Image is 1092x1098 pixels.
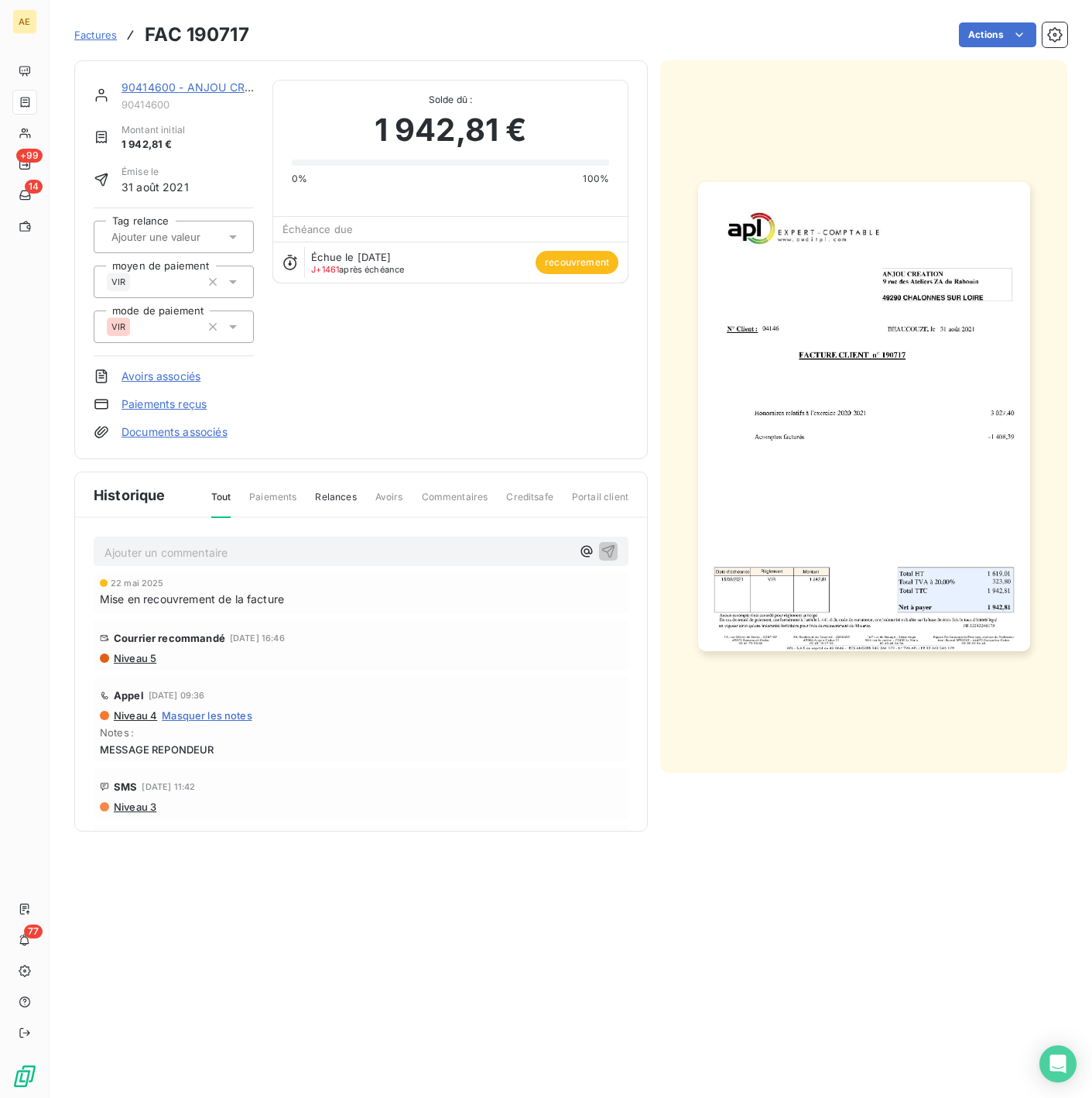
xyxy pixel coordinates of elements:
span: Portail client [572,490,628,516]
a: 90414600 - ANJOU CREATION [122,81,286,94]
span: Commentaires [422,490,488,516]
span: 1 942,81 € [122,137,185,153]
span: 90414600 [122,98,254,111]
span: 100% [583,172,609,186]
span: MESSAGE REPONDEUR [100,743,622,756]
span: Notes : [100,726,622,739]
span: [DATE] 16:46 [230,633,285,643]
span: 0% [292,172,307,186]
a: Avoirs associés [122,369,200,384]
button: Actions [959,22,1036,47]
span: VIR [111,277,125,287]
span: Historique [94,485,166,506]
span: Mise en recouvrement de la facture [100,591,284,607]
span: 14 [25,180,43,194]
span: [DATE] 11:42 [142,782,195,791]
span: SMS [114,781,137,793]
span: Factures [74,29,117,41]
span: Tout [211,490,231,518]
span: Niveau 3 [112,801,156,813]
span: Émise le [122,165,189,179]
span: Courrier recommandé [114,632,225,644]
div: Open Intercom Messenger [1039,1045,1077,1083]
span: Solde dû : [292,93,609,107]
input: Ajouter une valeur [110,230,265,244]
span: 31 août 2021 [122,179,189,195]
span: VIR [111,322,125,331]
span: 1 942,81 € [375,107,527,153]
span: J+1461 [311,264,339,275]
span: recouvrement [536,251,618,274]
div: AE [12,9,37,34]
h3: FAC 190717 [145,21,249,49]
span: Échéance due [282,223,353,235]
img: invoice_thumbnail [698,182,1030,651]
a: Documents associés [122,424,228,440]
img: Logo LeanPay [12,1064,37,1089]
span: +99 [16,149,43,163]
a: Factures [74,27,117,43]
span: après échéance [311,265,404,274]
span: Creditsafe [506,490,553,516]
span: Masquer les notes [162,709,252,722]
span: Avoirs [375,490,403,516]
span: 77 [24,925,43,938]
span: Niveau 4 [112,709,157,722]
span: Niveau 5 [112,652,156,664]
a: Paiements reçus [122,396,207,412]
span: 22 mai 2025 [111,578,164,588]
span: Appel [114,689,144,702]
span: Paiements [249,490,296,516]
span: Relances [315,490,356,516]
span: [DATE] 09:36 [149,691,205,700]
span: Échue le [DATE] [311,251,391,263]
span: Montant initial [122,123,185,137]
